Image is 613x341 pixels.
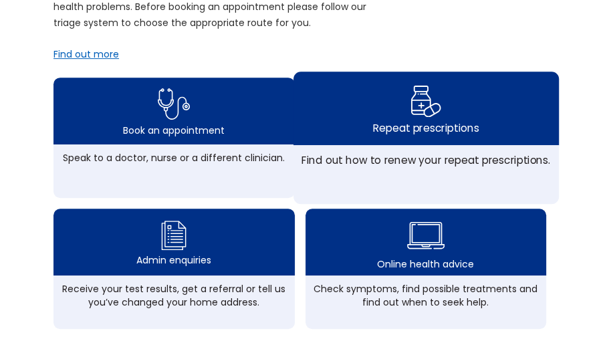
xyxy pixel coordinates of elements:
a: repeat prescription iconRepeat prescriptionsFind out how to renew your repeat prescriptions. [293,72,558,204]
div: Admin enquiries [136,253,211,267]
a: book appointment icon Book an appointmentSpeak to a doctor, nurse or a different clinician. [53,78,295,198]
img: book appointment icon [158,84,190,124]
div: Speak to a doctor, nurse or a different clinician. [60,151,288,164]
img: admin enquiry icon [159,217,189,253]
a: admin enquiry iconAdmin enquiriesReceive your test results, get a referral or tell us you’ve chan... [53,209,295,329]
img: repeat prescription icon [410,81,441,120]
a: health advice iconOnline health adviceCheck symptoms, find possible treatments and find out when ... [305,209,547,329]
img: health advice icon [407,213,445,257]
div: Find out how to renew your repeat prescriptions. [300,152,551,167]
div: Book an appointment [123,124,225,137]
div: Online health advice [377,257,474,271]
div: Receive your test results, get a referral or tell us you’ve changed your home address. [60,282,288,309]
div: Repeat prescriptions [373,120,479,135]
div: Check symptoms, find possible treatments and find out when to seek help. [312,282,540,309]
a: Find out more [53,47,119,61]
